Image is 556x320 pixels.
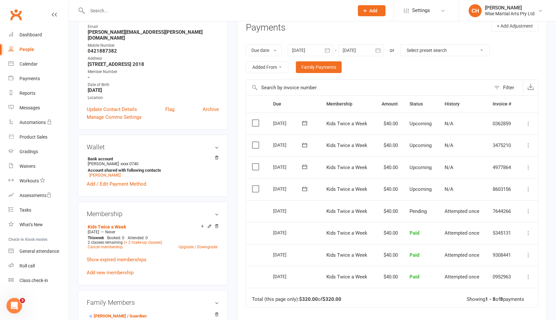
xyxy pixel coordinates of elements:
span: N/A [445,121,453,127]
input: Search... [85,6,349,15]
span: 2 classes remaining [88,240,123,245]
div: Calendar [19,61,38,67]
span: Upcoming [410,121,432,127]
iframe: Intercom live chat [6,298,22,314]
span: Kids Twice a Week [326,252,367,258]
div: [DATE] [273,250,303,260]
strong: 0421887382 [88,48,219,54]
a: Tasks [8,203,69,217]
button: Add [358,5,385,16]
a: Manage Comms Settings [87,113,142,121]
a: [PERSON_NAME] [89,173,120,178]
div: or [390,46,394,54]
div: [DATE] [273,271,303,281]
a: Kids Twice a Week [88,224,126,229]
a: Family Payments [296,61,342,73]
a: Reports [8,86,69,101]
div: [DATE] [273,184,303,194]
span: Attempted once [445,208,479,214]
a: What's New [8,217,69,232]
div: Date of Birth [88,82,219,88]
h3: Payments [246,23,285,33]
h3: Family Members [87,299,219,306]
a: Upgrade / Downgrade [179,245,217,249]
div: — [86,229,219,235]
span: N/A [445,142,453,148]
div: Reports [19,91,35,96]
div: Messages [19,105,40,110]
a: People [8,42,69,57]
button: Added From [246,61,288,73]
td: $40.00 [375,156,404,178]
strong: [PERSON_NAME][EMAIL_ADDRESS][PERSON_NAME][DOMAIN_NAME] [88,29,219,41]
strong: [STREET_ADDRESS] 2018 [88,61,219,67]
a: Archive [203,105,219,113]
div: Roll call [19,263,35,268]
span: This [88,236,95,240]
span: Upcoming [410,186,432,192]
button: + Add Adjustment [491,20,538,32]
td: 0362859 [487,113,518,135]
a: Class kiosk mode [8,273,69,288]
a: Calendar [8,57,69,71]
th: Invoice # [487,96,518,112]
div: week [86,236,106,240]
button: Filter [491,80,523,95]
th: Membership [321,96,375,112]
span: Kids Twice a Week [326,186,367,192]
strong: [DATE] [88,87,219,93]
td: 3475210 [487,134,518,156]
a: Flag [165,105,174,113]
a: Update Contact Details [87,105,137,113]
div: Wise Martial Arts Pty Ltd [485,11,535,17]
div: Location [88,95,219,101]
a: Add new membership [87,270,133,276]
a: Dashboard [8,28,69,42]
a: Workouts [8,174,69,188]
div: What's New [19,222,43,227]
td: 7644266 [487,200,518,222]
strong: 1 - 8 [485,296,496,302]
strong: $320.00 [322,296,341,302]
a: General attendance kiosk mode [8,244,69,259]
span: Add [369,8,377,13]
div: Workouts [19,178,39,183]
div: [PERSON_NAME] [485,5,535,11]
td: $40.00 [375,200,404,222]
span: xxxx 0740 [120,161,138,166]
h3: Membership [87,210,219,217]
div: Total (this page only): of [252,297,341,302]
td: 9308441 [487,244,518,266]
a: Roll call [8,259,69,273]
a: Assessments [8,188,69,203]
th: Amount [375,96,404,112]
td: 8603156 [487,178,518,200]
div: Waivers [19,164,35,169]
span: Kids Twice a Week [326,121,367,127]
span: N/A [445,186,453,192]
a: Clubworx [8,6,24,23]
div: Class check-in [19,278,48,283]
div: General attendance [19,249,59,254]
div: Gradings [19,149,38,154]
div: Tasks [19,207,31,213]
td: $40.00 [375,134,404,156]
a: Waivers [8,159,69,174]
td: 0952963 [487,266,518,288]
a: Add / Edit Payment Method [87,180,146,188]
a: Payments [8,71,69,86]
div: People [19,47,34,52]
div: [DATE] [273,118,303,128]
div: Filter [503,84,514,92]
div: Product Sales [19,134,47,140]
td: $40.00 [375,244,404,266]
a: Messages [8,101,69,115]
strong: - [88,74,219,80]
strong: 8 [500,296,503,302]
span: Upcoming [410,142,432,148]
div: Dashboard [19,32,42,37]
span: Upcoming [410,165,432,170]
span: Paid [410,230,419,236]
a: Gradings [8,144,69,159]
span: 3 [20,298,25,303]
